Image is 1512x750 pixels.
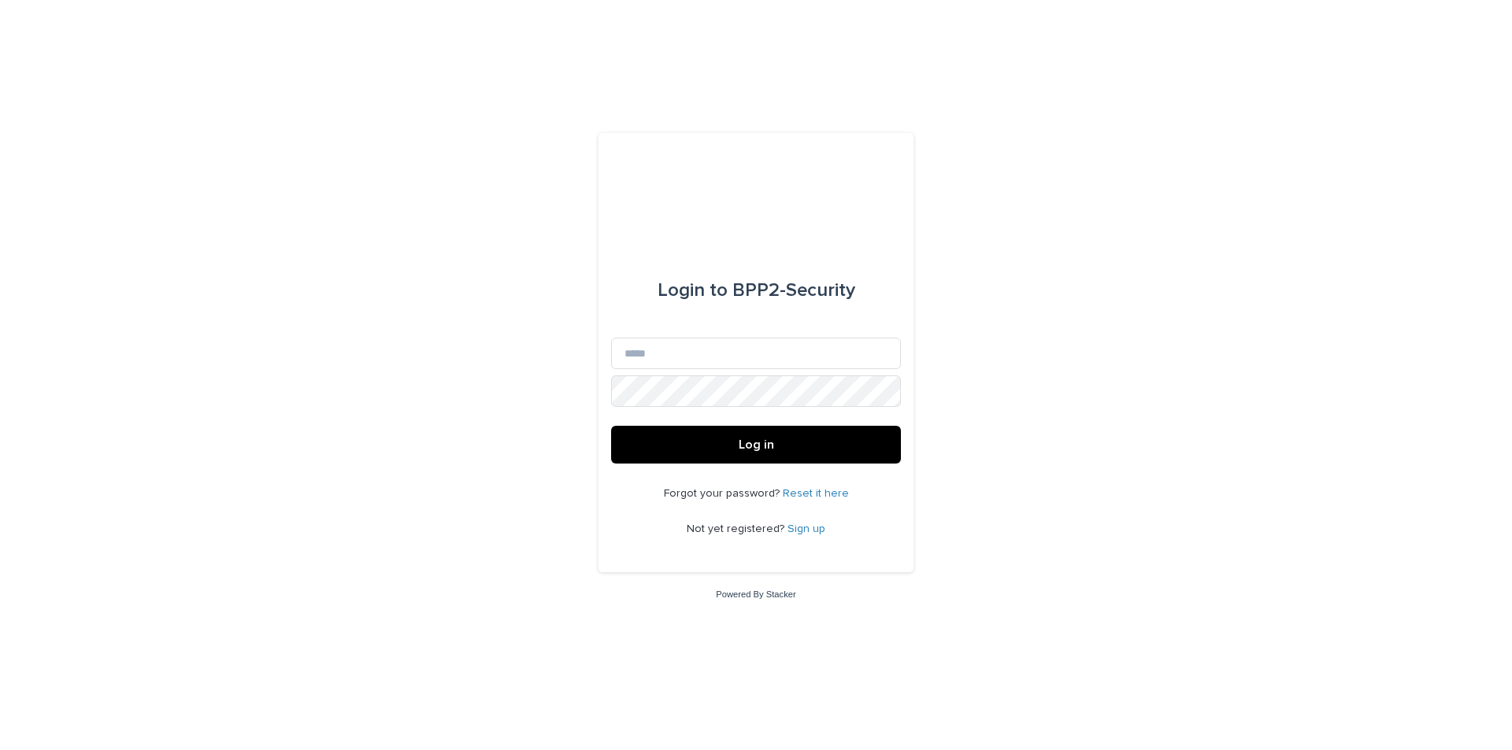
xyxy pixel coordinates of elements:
[658,281,728,300] span: Login to
[739,438,774,451] span: Log in
[611,426,901,464] button: Log in
[664,488,783,499] span: Forgot your password?
[721,171,791,218] img: dwgmcNfxSF6WIOOXiGgu
[687,523,787,534] span: Not yet registered?
[787,523,825,534] a: Sign up
[716,589,795,599] a: Powered By Stacker
[658,268,855,312] div: BPP2-Security
[783,488,849,499] a: Reset it here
